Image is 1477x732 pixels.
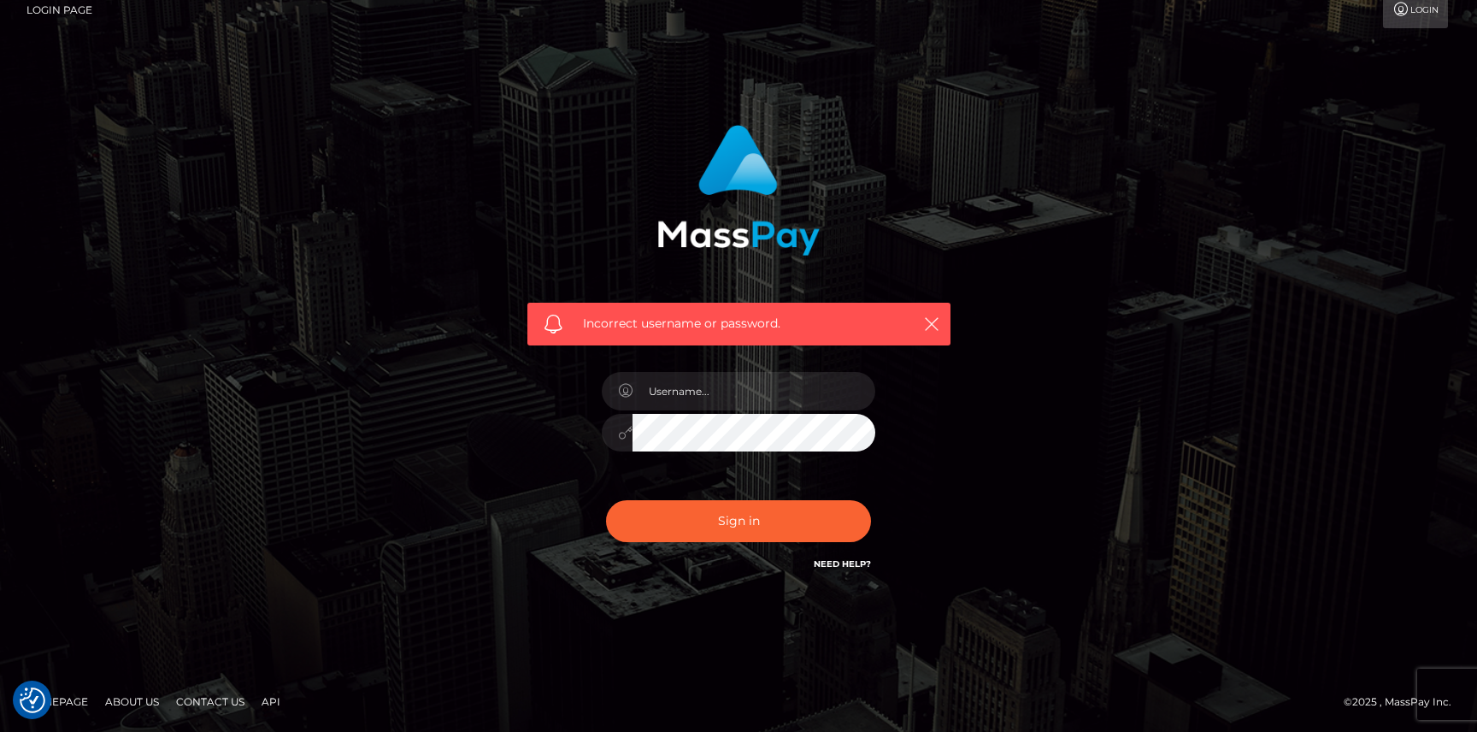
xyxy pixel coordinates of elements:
input: Username... [633,372,875,410]
img: MassPay Login [657,125,820,256]
div: © 2025 , MassPay Inc. [1344,693,1464,711]
img: Revisit consent button [20,688,45,713]
button: Sign in [606,500,871,542]
a: API [255,688,287,715]
a: Contact Us [169,688,251,715]
button: Consent Preferences [20,688,45,713]
a: About Us [98,688,166,715]
a: Homepage [19,688,95,715]
a: Need Help? [814,558,871,570]
span: Incorrect username or password. [583,315,895,333]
